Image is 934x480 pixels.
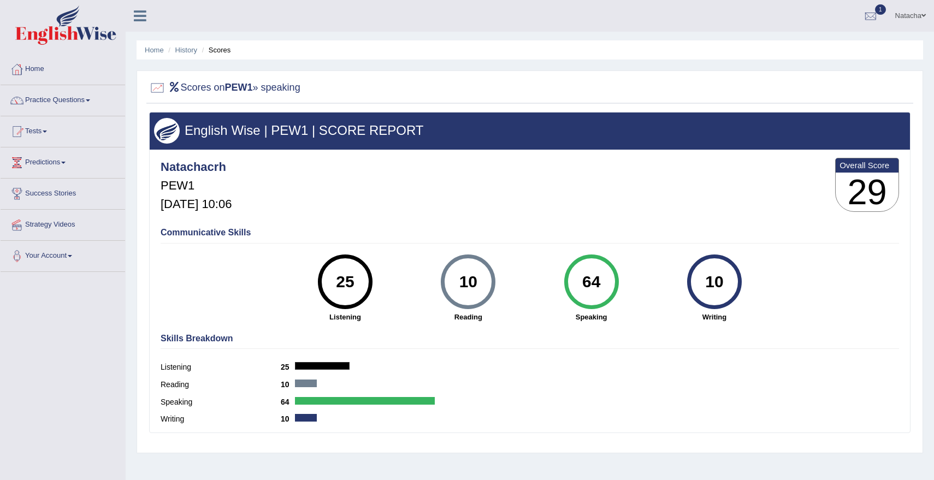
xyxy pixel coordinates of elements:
[281,380,295,389] b: 10
[535,312,647,322] strong: Speaking
[836,173,898,212] h3: 29
[412,312,524,322] strong: Reading
[281,398,295,406] b: 64
[1,179,125,206] a: Success Stories
[1,116,125,144] a: Tests
[694,259,734,305] div: 10
[161,396,281,408] label: Speaking
[1,210,125,237] a: Strategy Videos
[840,161,895,170] b: Overall Score
[225,82,253,93] b: PEW1
[1,241,125,268] a: Your Account
[199,45,231,55] li: Scores
[281,414,295,423] b: 10
[161,161,232,174] h4: Natachacrh
[161,334,899,343] h4: Skills Breakdown
[571,259,611,305] div: 64
[875,4,886,15] span: 1
[161,198,232,211] h5: [DATE] 10:06
[1,85,125,112] a: Practice Questions
[161,379,281,390] label: Reading
[448,259,488,305] div: 10
[281,363,295,371] b: 25
[154,118,180,144] img: wings.png
[149,80,300,96] h2: Scores on » speaking
[658,312,770,322] strong: Writing
[175,46,197,54] a: History
[289,312,401,322] strong: Listening
[161,179,232,192] h5: PEW1
[154,123,906,138] h3: English Wise | PEW1 | SCORE REPORT
[161,413,281,425] label: Writing
[1,147,125,175] a: Predictions
[325,259,365,305] div: 25
[1,54,125,81] a: Home
[145,46,164,54] a: Home
[161,228,899,238] h4: Communicative Skills
[161,362,281,373] label: Listening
